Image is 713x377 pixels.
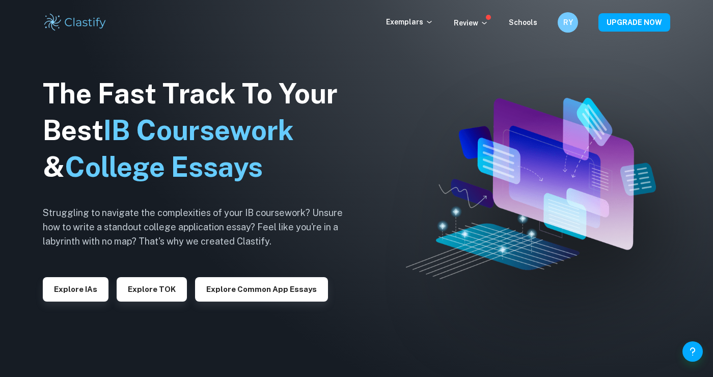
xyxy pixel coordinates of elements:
img: Clastify logo [43,12,107,33]
p: Exemplars [386,16,433,28]
a: Explore IAs [43,284,108,293]
span: College Essays [65,151,263,183]
img: Clastify hero [406,98,656,279]
a: Explore Common App essays [195,284,328,293]
button: UPGRADE NOW [598,13,670,32]
h6: RY [562,17,574,28]
button: Help and Feedback [682,341,703,362]
h1: The Fast Track To Your Best & [43,75,359,185]
p: Review [454,17,488,29]
span: IB Coursework [103,114,294,146]
button: Explore Common App essays [195,277,328,302]
button: RY [558,12,578,33]
button: Explore IAs [43,277,108,302]
a: Schools [509,18,537,26]
a: Explore TOK [117,284,187,293]
button: Explore TOK [117,277,187,302]
h6: Struggling to navigate the complexities of your IB coursework? Unsure how to write a standout col... [43,206,359,249]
